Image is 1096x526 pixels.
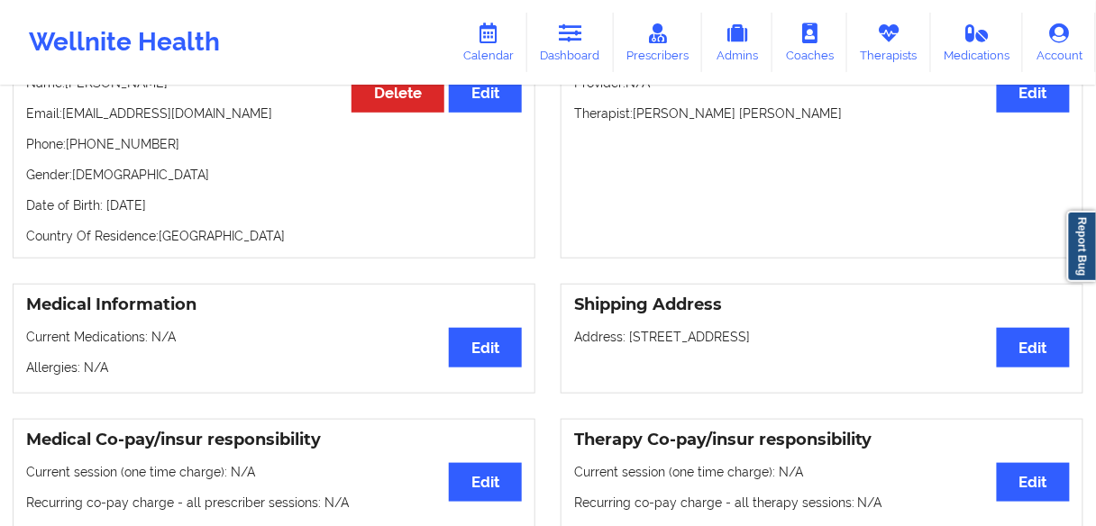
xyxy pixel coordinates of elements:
p: Current Medications: N/A [26,328,522,346]
p: Allergies: N/A [26,358,522,376]
a: Calendar [450,13,527,72]
a: Prescribers [614,13,703,72]
p: Current session (one time charge): N/A [574,463,1070,481]
button: Edit [997,463,1070,502]
p: Country Of Residence: [GEOGRAPHIC_DATA] [26,227,522,245]
p: Phone: [PHONE_NUMBER] [26,135,522,153]
a: Account [1023,13,1096,72]
a: Coaches [772,13,847,72]
h3: Shipping Address [574,295,1070,315]
h3: Medical Information [26,295,522,315]
a: Therapists [847,13,931,72]
button: Delete [352,74,444,113]
a: Admins [702,13,772,72]
p: Address: [STREET_ADDRESS] [574,328,1070,346]
button: Edit [449,74,522,113]
button: Edit [449,463,522,502]
p: Current session (one time charge): N/A [26,463,522,481]
p: Email: [EMAIL_ADDRESS][DOMAIN_NAME] [26,104,522,122]
button: Edit [997,328,1070,367]
button: Edit [997,74,1070,113]
a: Medications [931,13,1024,72]
a: Dashboard [527,13,614,72]
p: Gender: [DEMOGRAPHIC_DATA] [26,166,522,184]
p: Recurring co-pay charge - all prescriber sessions : N/A [26,494,522,512]
p: Recurring co-pay charge - all therapy sessions : N/A [574,494,1070,512]
h3: Medical Co-pay/insur responsibility [26,430,522,450]
p: Therapist: [PERSON_NAME] [PERSON_NAME] [574,104,1070,122]
a: Report Bug [1067,211,1096,282]
h3: Therapy Co-pay/insur responsibility [574,430,1070,450]
p: Date of Birth: [DATE] [26,196,522,214]
button: Edit [449,328,522,367]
